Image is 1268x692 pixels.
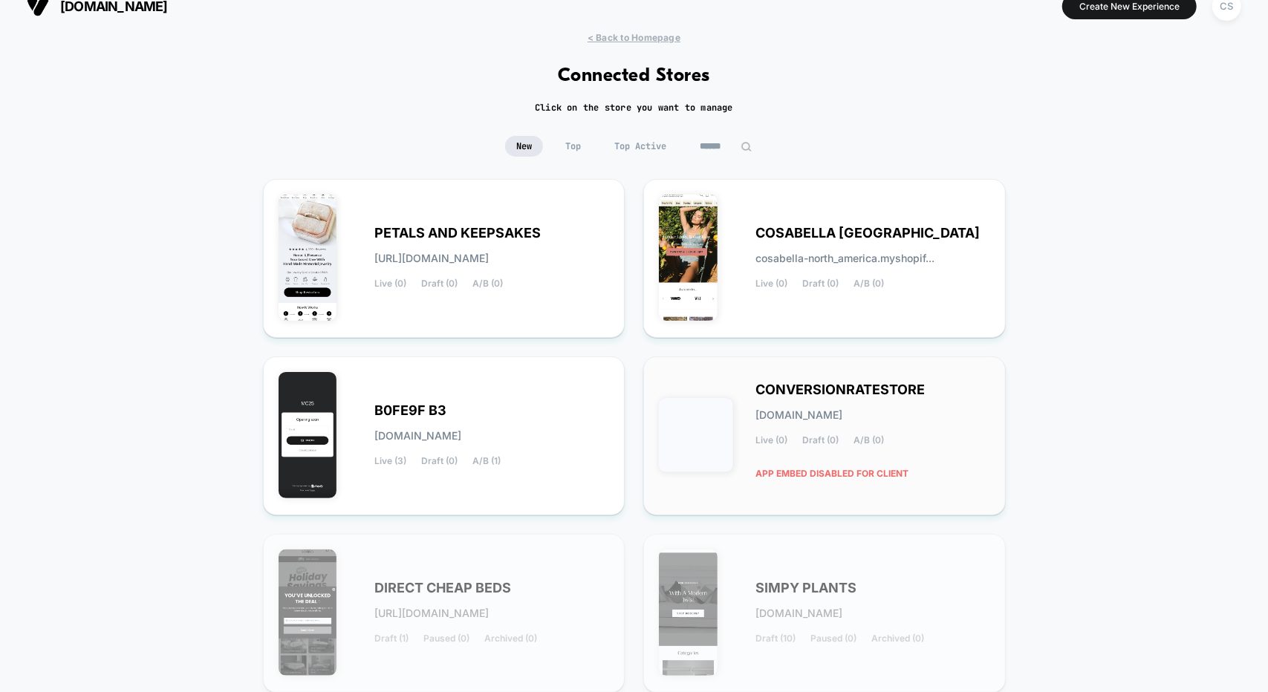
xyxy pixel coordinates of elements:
span: Paused (0) [810,633,856,644]
span: Draft (0) [422,456,458,466]
span: Top Active [603,136,677,157]
img: DIRECT_CHEAP_BEDS [279,549,337,676]
span: Live (0) [755,435,787,445]
span: Draft (1) [375,633,409,644]
span: SIMPY PLANTS [755,583,856,593]
img: SIMPY_PLANTS [659,549,718,676]
span: Draft (10) [755,633,796,644]
span: [DOMAIN_NAME] [755,608,842,618]
span: Live (3) [375,456,407,466]
span: New [505,136,543,157]
img: B0FE9F_B3 [279,372,337,498]
h1: Connected Stores [558,65,710,87]
img: COSABELLA_NORTH_AMERICA [659,195,718,321]
span: A/B (0) [854,278,884,289]
span: A/B (1) [473,456,501,466]
span: Draft (0) [422,278,458,289]
span: Top [554,136,592,157]
span: [URL][DOMAIN_NAME] [375,253,490,264]
span: A/B (0) [854,435,884,445]
span: Archived (0) [871,633,924,644]
span: Draft (0) [802,278,839,289]
span: B0FE9F B3 [375,405,447,416]
span: < Back to Homepage [588,32,680,43]
span: cosabella-north_america.myshopif... [755,253,934,264]
img: edit [741,141,752,152]
span: Live (0) [755,278,787,289]
span: DIRECT CHEAP BEDS [375,583,512,593]
h2: Click on the store you want to manage [535,102,733,114]
img: PETALS_AND_KEEPSAKES [279,195,337,321]
span: PETALS AND KEEPSAKES [375,228,542,238]
span: Archived (0) [485,633,538,644]
span: [URL][DOMAIN_NAME] [375,608,490,618]
span: [DOMAIN_NAME] [755,410,842,420]
span: APP EMBED DISABLED FOR CLIENT [755,460,908,486]
span: Live (0) [375,278,407,289]
span: A/B (0) [473,278,504,289]
span: [DOMAIN_NAME] [375,431,462,441]
span: Paused (0) [424,633,470,644]
span: Draft (0) [802,435,839,445]
span: COSABELLA [GEOGRAPHIC_DATA] [755,228,980,238]
span: CONVERSIONRATESTORE [755,385,925,395]
img: CONVERSIONRATESTORE [659,398,733,472]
